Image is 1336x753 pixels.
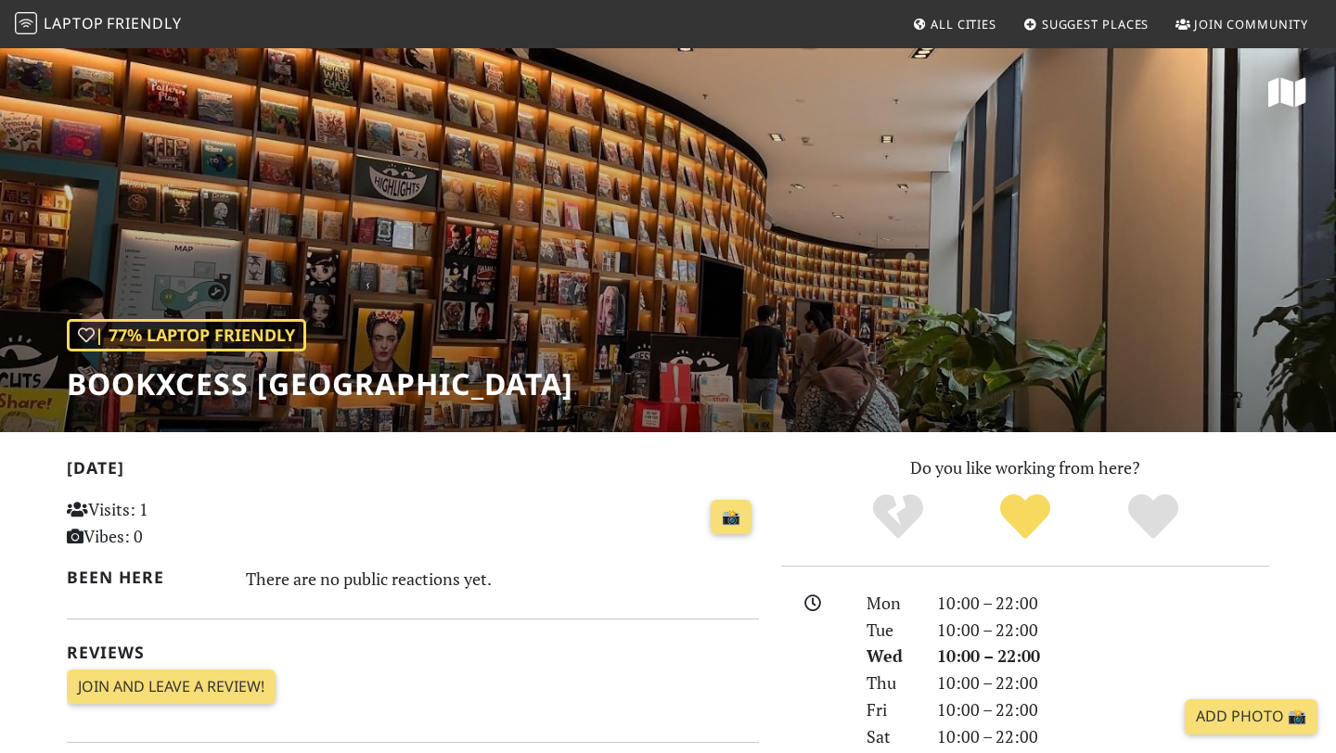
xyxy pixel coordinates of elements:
div: There are no public reactions yet. [246,564,760,593]
div: 10:00 – 22:00 [926,590,1280,617]
div: Thu [855,670,926,696]
div: 10:00 – 22:00 [926,643,1280,670]
h2: Reviews [67,643,759,662]
h2: Been here [67,568,224,587]
div: 10:00 – 22:00 [926,723,1280,750]
a: 📸 [711,500,751,535]
div: 10:00 – 22:00 [926,617,1280,644]
span: All Cities [931,16,996,32]
div: Tue [855,617,926,644]
p: Do you like working from here? [781,454,1269,481]
div: Wed [855,643,926,670]
div: Yes [961,491,1089,542]
span: Suggest Places [1042,16,1150,32]
div: No [834,491,962,542]
div: | 77% Laptop Friendly [67,319,306,351]
a: Add Photo 📸 [1185,699,1317,734]
a: Join and leave a review! [67,670,276,705]
span: Laptop [44,13,104,33]
div: Fri [855,696,926,723]
span: Friendly [107,13,181,33]
h2: [DATE] [67,458,759,485]
a: Suggest Places [1016,7,1157,41]
a: Join Community [1168,7,1316,41]
a: LaptopFriendly LaptopFriendly [15,8,182,41]
div: Mon [855,590,926,617]
img: LaptopFriendly [15,12,37,34]
a: All Cities [905,7,1004,41]
div: Sat [855,723,926,750]
div: Definitely! [1089,491,1217,542]
h1: BookXcess [GEOGRAPHIC_DATA] [67,366,573,402]
div: 10:00 – 22:00 [926,670,1280,696]
div: 10:00 – 22:00 [926,696,1280,723]
p: Visits: 1 Vibes: 0 [67,496,283,550]
span: Join Community [1194,16,1308,32]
